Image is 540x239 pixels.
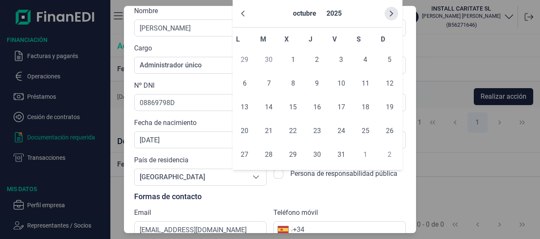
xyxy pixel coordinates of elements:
span: 5 [381,51,398,68]
td: 05/10/2025 [377,48,402,72]
td: 02/11/2025 [377,143,402,167]
td: 26/10/2025 [377,119,402,143]
label: Email [134,208,151,218]
td: 27/10/2025 [233,143,257,167]
span: 11 [357,75,374,92]
span: 3 [333,51,350,68]
span: 16 [309,99,326,116]
label: Nombre [134,6,158,16]
span: 30 [260,51,277,68]
td: 25/10/2025 [353,119,377,143]
span: 20 [236,122,253,139]
td: 17/10/2025 [329,95,353,119]
span: J [309,35,312,43]
td: 08/10/2025 [281,72,305,95]
td: 16/10/2025 [305,95,329,119]
span: 12 [381,75,398,92]
button: Choose Month [290,3,320,24]
span: 22 [284,122,301,139]
span: 1 [284,51,301,68]
span: 14 [260,99,277,116]
td: 04/10/2025 [353,48,377,72]
label: Fecha de nacimiento [134,118,197,128]
span: 24 [333,122,350,139]
span: [GEOGRAPHIC_DATA] [135,169,246,185]
span: 30 [309,146,326,163]
span: 15 [284,99,301,116]
label: Cargo [134,43,152,53]
td: 10/10/2025 [329,72,353,95]
span: M [260,35,266,43]
td: 24/10/2025 [329,119,353,143]
td: 02/10/2025 [305,48,329,72]
span: 10 [333,75,350,92]
td: 14/10/2025 [257,95,281,119]
span: X [284,35,289,43]
td: 20/10/2025 [233,119,257,143]
td: 03/10/2025 [329,48,353,72]
span: 19 [381,99,398,116]
span: 26 [381,122,398,139]
span: 29 [284,146,301,163]
span: 23 [309,122,326,139]
span: 2 [309,51,326,68]
label: País de residencia [134,155,188,165]
span: 31 [333,146,350,163]
td: 31/10/2025 [329,143,353,167]
td: 06/10/2025 [233,72,257,95]
span: 2 [381,146,398,163]
td: 23/10/2025 [305,119,329,143]
span: 6 [236,75,253,92]
td: 28/10/2025 [257,143,281,167]
span: 8 [284,75,301,92]
span: 7 [260,75,277,92]
td: 13/10/2025 [233,95,257,119]
span: 21 [260,122,277,139]
button: Choose Year [323,3,345,24]
td: 01/11/2025 [353,143,377,167]
span: Administrador único [135,57,385,73]
td: 15/10/2025 [281,95,305,119]
label: Teléfono móvil [273,208,318,218]
span: V [332,35,337,43]
td: 09/10/2025 [305,72,329,95]
p: Formas de contacto [134,192,406,201]
span: L [236,35,240,43]
span: 29 [236,51,253,68]
td: 22/10/2025 [281,119,305,143]
label: Nº DNI [134,81,155,91]
button: Previous Month [236,7,250,20]
td: 11/10/2025 [353,72,377,95]
td: 30/09/2025 [257,48,281,72]
label: Persona de responsabilidad pública [290,169,397,186]
td: 01/10/2025 [281,48,305,72]
td: 18/10/2025 [353,95,377,119]
span: 27 [236,146,253,163]
span: S [357,35,361,43]
span: 28 [260,146,277,163]
td: 29/09/2025 [233,48,257,72]
td: 12/10/2025 [377,72,402,95]
td: 21/10/2025 [257,119,281,143]
td: 19/10/2025 [377,95,402,119]
td: 30/10/2025 [305,143,329,167]
span: D [381,35,385,43]
span: 25 [357,122,374,139]
td: 29/10/2025 [281,143,305,167]
span: 13 [236,99,253,116]
div: Seleccione una opción [246,169,266,185]
span: 1 [357,146,374,163]
td: 07/10/2025 [257,72,281,95]
span: 9 [309,75,326,92]
span: 4 [357,51,374,68]
button: Next Month [385,7,398,20]
span: 17 [333,99,350,116]
span: 18 [357,99,374,116]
